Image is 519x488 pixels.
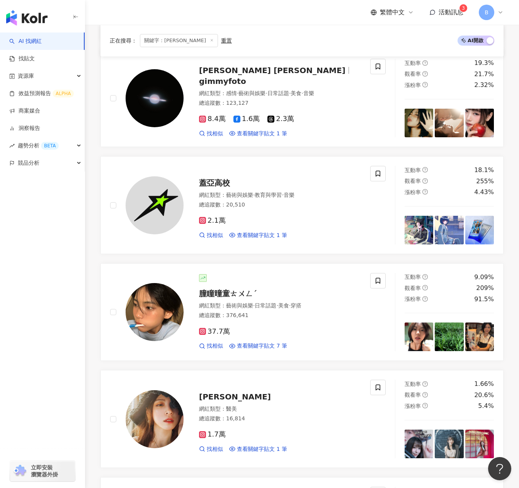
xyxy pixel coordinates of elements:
[474,70,494,78] div: 21.7%
[41,142,59,150] div: BETA
[474,166,494,174] div: 18.1%
[199,302,361,310] div: 網紅類型 ：
[422,296,428,302] span: question-circle
[405,430,433,458] img: post-image
[284,192,294,198] span: 音樂
[199,90,361,97] div: 網紅類型 ：
[276,302,278,309] span: ·
[465,430,494,458] img: post-image
[9,125,40,132] a: 洞察報告
[267,115,294,123] span: 2.3萬
[405,71,421,77] span: 觀看率
[422,403,428,408] span: question-circle
[237,130,287,138] span: 查看關鍵字貼文 1 筆
[485,8,488,17] span: B
[439,9,463,16] span: 活動訊息
[207,130,223,138] span: 找相似
[405,216,433,244] img: post-image
[226,192,253,198] span: 藝術與娛樂
[100,370,504,468] a: KOL Avatar[PERSON_NAME]網紅類型：醫美總追蹤數：16,8141.7萬找相似查看關鍵字貼文 1 筆互動率question-circle1.66%觀看率question-cir...
[422,167,428,172] span: question-circle
[229,445,287,453] a: 查看關鍵字貼文 1 筆
[380,8,405,17] span: 繁體中文
[199,77,246,86] span: gimmyfoto
[422,71,428,77] span: question-circle
[207,445,223,453] span: 找相似
[435,109,463,137] img: post-image
[237,90,238,96] span: ·
[462,5,465,11] span: 3
[278,302,289,309] span: 美食
[478,402,494,410] div: 5.4%
[9,38,42,45] a: searchAI 找網紅
[265,90,267,96] span: ·
[253,302,255,309] span: ·
[126,390,184,448] img: KOL Avatar
[405,82,421,88] span: 漲粉率
[233,115,260,123] span: 1.6萬
[237,445,287,453] span: 查看關鍵字貼文 1 筆
[207,342,223,350] span: 找相似
[9,90,74,97] a: 效益預測報告ALPHA
[9,107,40,115] a: 商案媒合
[465,322,494,351] img: post-image
[422,82,428,87] span: question-circle
[435,322,463,351] img: post-image
[126,176,184,234] img: KOL Avatar
[405,178,421,184] span: 觀看率
[100,49,504,147] a: KOL Avatar[PERSON_NAME] [PERSON_NAME]gimmyfoto網紅類型：感情·藝術與娛樂·日常話題·美食·音樂總追蹤數：123,1278.4萬1.6萬2.3萬找相似...
[110,38,137,44] span: 正在搜尋 ：
[199,405,361,413] div: 網紅類型 ：
[229,342,287,350] a: 查看關鍵字貼文 7 筆
[255,302,276,309] span: 日常話題
[199,178,230,188] span: 蓋亞高校
[6,10,48,26] img: logo
[474,295,494,304] div: 91.5%
[229,232,287,239] a: 查看關鍵字貼文 1 筆
[207,232,223,239] span: 找相似
[289,302,291,309] span: ·
[199,342,223,350] a: 找相似
[199,191,361,199] div: 網紅類型 ：
[301,90,303,96] span: ·
[405,60,421,66] span: 互動率
[474,59,494,67] div: 19.3%
[199,392,271,401] span: [PERSON_NAME]
[435,216,463,244] img: post-image
[422,285,428,290] span: question-circle
[405,403,421,409] span: 漲粉率
[199,445,223,453] a: 找相似
[18,154,39,172] span: 競品分析
[10,461,75,481] a: chrome extension立即安裝 瀏覽器外掛
[238,90,265,96] span: 藝術與娛樂
[422,381,428,387] span: question-circle
[282,192,283,198] span: ·
[474,81,494,89] div: 2.32%
[465,216,494,244] img: post-image
[435,430,463,458] img: post-image
[12,465,27,477] img: chrome extension
[405,274,421,280] span: 互動率
[422,274,428,280] span: question-circle
[405,109,433,137] img: post-image
[9,143,15,148] span: rise
[100,263,504,361] a: KOL Avatar朣瞳曈童ㄊㄨㄥˊ網紅類型：藝術與娛樂·日常話題·美食·穿搭總追蹤數：376,64137.7萬找相似查看關鍵字貼文 7 筆互動率question-circle9.09%觀看率q...
[255,192,282,198] span: 教育與學習
[199,66,345,75] span: [PERSON_NAME] [PERSON_NAME]
[199,115,226,123] span: 8.4萬
[18,67,34,85] span: 資源庫
[31,464,58,478] span: 立即安裝 瀏覽器外掛
[199,289,257,298] span: 朣瞳曈童ㄊㄨㄥˊ
[474,391,494,399] div: 20.6%
[405,285,421,291] span: 觀看率
[140,34,218,47] span: 關鍵字：[PERSON_NAME]
[289,90,291,96] span: ·
[199,201,361,209] div: 總追蹤數 ： 20,510
[405,189,421,195] span: 漲粉率
[474,380,494,388] div: 1.66%
[291,90,301,96] span: 美食
[199,312,361,319] div: 總追蹤數 ： 376,641
[126,283,184,341] img: KOL Avatar
[199,130,223,138] a: 找相似
[405,322,433,351] img: post-image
